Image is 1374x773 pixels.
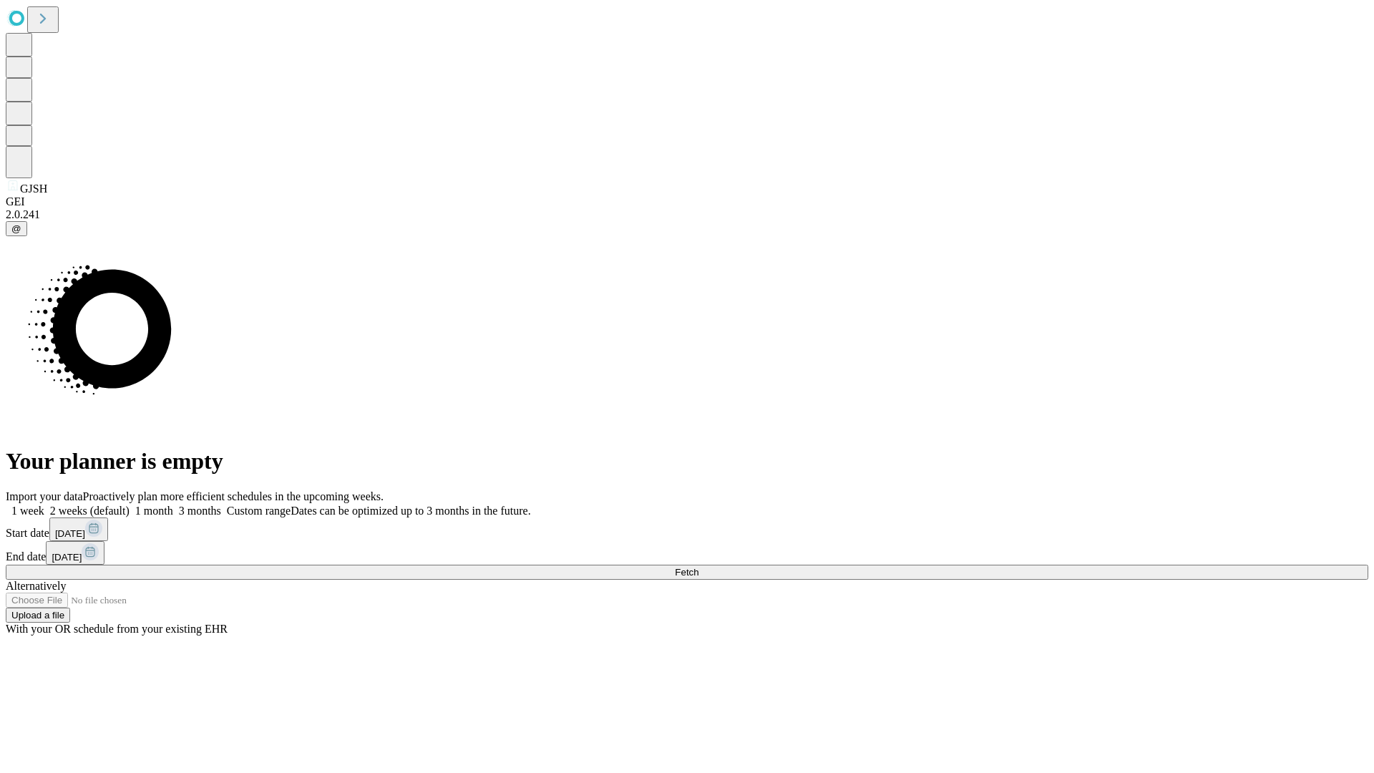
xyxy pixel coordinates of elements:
span: 1 week [11,505,44,517]
div: 2.0.241 [6,208,1368,221]
h1: Your planner is empty [6,448,1368,475]
span: 1 month [135,505,173,517]
div: GEI [6,195,1368,208]
button: [DATE] [49,517,108,541]
span: Alternatively [6,580,66,592]
span: Import your data [6,490,83,502]
span: GJSH [20,183,47,195]
button: [DATE] [46,541,104,565]
span: With your OR schedule from your existing EHR [6,623,228,635]
span: Dates can be optimized up to 3 months in the future. [291,505,530,517]
button: Upload a file [6,608,70,623]
button: @ [6,221,27,236]
span: Proactively plan more efficient schedules in the upcoming weeks. [83,490,384,502]
div: End date [6,541,1368,565]
button: Fetch [6,565,1368,580]
span: @ [11,223,21,234]
span: 2 weeks (default) [50,505,130,517]
span: Custom range [227,505,291,517]
div: Start date [6,517,1368,541]
span: Fetch [675,567,698,578]
span: 3 months [179,505,221,517]
span: [DATE] [52,552,82,563]
span: [DATE] [55,528,85,539]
